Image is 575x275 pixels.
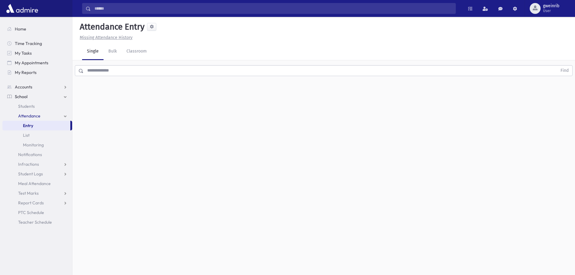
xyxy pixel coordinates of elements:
[15,94,27,99] span: School
[15,41,42,46] span: Time Tracking
[2,82,72,92] a: Accounts
[122,43,152,60] a: Classroom
[80,35,133,40] u: Missing Attendance History
[15,50,32,56] span: My Tasks
[18,161,39,167] span: Infractions
[5,2,40,14] img: AdmirePro
[82,43,104,60] a: Single
[2,68,72,77] a: My Reports
[543,4,559,8] span: gweinrib
[18,200,44,206] span: Report Cards
[2,48,72,58] a: My Tasks
[18,104,35,109] span: Students
[2,92,72,101] a: School
[18,171,43,177] span: Student Logs
[18,113,40,119] span: Attendance
[18,152,42,157] span: Notifications
[23,142,44,148] span: Monitoring
[2,169,72,179] a: Student Logs
[23,123,33,128] span: Entry
[18,181,51,186] span: Meal Attendance
[15,84,32,90] span: Accounts
[15,60,48,66] span: My Appointments
[15,70,37,75] span: My Reports
[2,121,70,130] a: Entry
[2,58,72,68] a: My Appointments
[2,198,72,208] a: Report Cards
[2,24,72,34] a: Home
[2,217,72,227] a: Teacher Schedule
[2,111,72,121] a: Attendance
[2,150,72,159] a: Notifications
[18,190,39,196] span: Test Marks
[2,130,72,140] a: List
[2,39,72,48] a: Time Tracking
[2,101,72,111] a: Students
[2,159,72,169] a: Infractions
[77,35,133,40] a: Missing Attendance History
[543,8,559,13] span: User
[18,210,44,215] span: PTC Schedule
[2,179,72,188] a: Meal Attendance
[23,133,30,138] span: List
[15,26,26,32] span: Home
[557,66,572,76] button: Find
[91,3,455,14] input: Search
[2,188,72,198] a: Test Marks
[18,219,52,225] span: Teacher Schedule
[77,22,145,32] h5: Attendance Entry
[2,140,72,150] a: Monitoring
[104,43,122,60] a: Bulk
[2,208,72,217] a: PTC Schedule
